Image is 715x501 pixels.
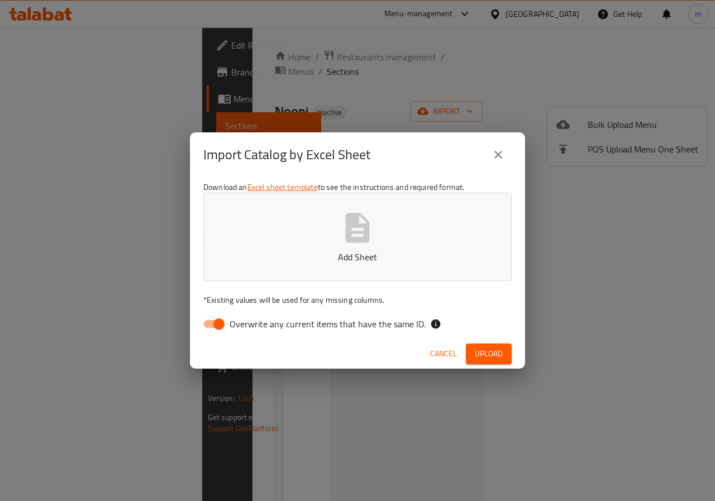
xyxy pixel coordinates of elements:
button: close [485,141,512,168]
div: Download an to see the instructions and required format. [190,177,525,339]
button: Add Sheet [203,193,512,281]
span: Overwrite any current items that have the same ID. [230,317,426,331]
svg: If the overwrite option isn't selected, then the items that match an existing ID will be ignored ... [430,318,441,330]
h2: Import Catalog by Excel Sheet [203,146,370,164]
p: Add Sheet [221,250,494,264]
button: Cancel [426,343,461,364]
button: Upload [466,343,512,364]
p: Existing values will be used for any missing columns. [203,294,512,306]
span: Cancel [430,347,457,361]
a: Excel sheet template [247,180,318,194]
span: Upload [475,347,503,361]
